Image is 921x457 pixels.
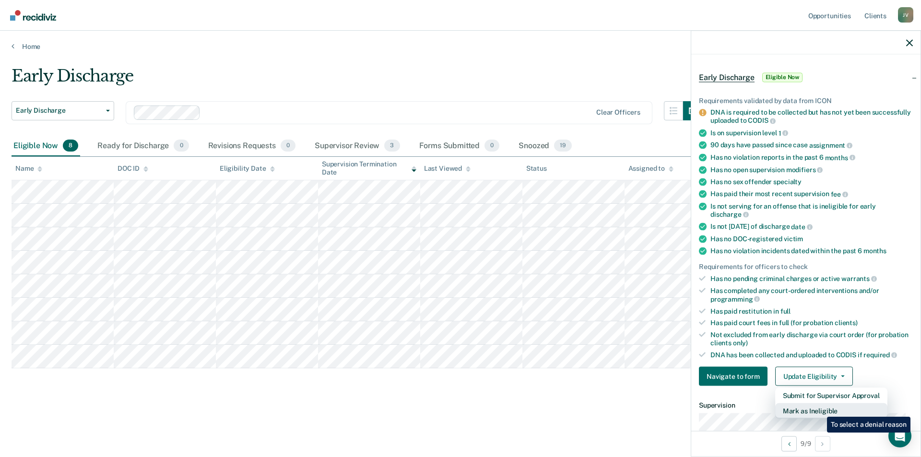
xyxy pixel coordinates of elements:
[710,287,913,303] div: Has completed any court-ordered interventions and/or
[710,223,913,231] div: Is not [DATE] of discharge
[815,436,830,451] button: Next Opportunity
[220,164,275,173] div: Eligibility Date
[825,153,855,161] span: months
[710,153,913,162] div: Has no violation reports in the past 6
[786,166,823,174] span: modifiers
[710,295,760,303] span: programming
[780,307,791,315] span: full
[281,140,295,152] span: 0
[484,140,499,152] span: 0
[699,401,913,410] dt: Supervision
[384,140,400,152] span: 3
[12,66,702,94] div: Early Discharge
[784,234,803,242] span: victim
[313,136,402,157] div: Supervisor Review
[699,96,913,105] div: Requirements validated by data from ICON
[12,42,909,51] a: Home
[898,7,913,23] div: J V
[628,164,673,173] div: Assigned to
[863,246,886,254] span: months
[775,367,853,386] button: Update Eligibility
[710,319,913,327] div: Has paid court fees in full (for probation
[710,108,913,125] div: DNA is required to be collected but has not yet been successfully uploaded to CODIS
[733,339,748,346] span: only)
[699,72,755,82] span: Early Discharge
[775,403,887,419] button: Mark as Ineligible
[835,319,858,327] span: clients)
[710,234,913,243] div: Has no DOC-registered
[773,178,802,186] span: specialty
[710,190,913,199] div: Has paid their most recent supervision
[710,351,913,359] div: DNA has been collected and uploaded to CODIS if
[710,211,749,218] span: discharge
[63,140,78,152] span: 8
[16,106,102,115] span: Early Discharge
[710,274,913,283] div: Has no pending criminal charges or active
[710,202,913,218] div: Is not serving for an offense that is ineligible for early
[15,164,42,173] div: Name
[699,262,913,270] div: Requirements for officers to check
[174,140,189,152] span: 0
[691,431,921,456] div: 9 / 9
[710,129,913,137] div: Is on supervision level
[699,367,767,386] button: Navigate to form
[710,246,913,255] div: Has no violation incidents dated within the past 6
[12,136,80,157] div: Eligible Now
[831,190,848,198] span: fee
[898,7,913,23] button: Profile dropdown button
[888,424,911,447] div: Open Intercom Messenger
[206,136,297,157] div: Revisions Requests
[526,164,547,173] div: Status
[424,164,471,173] div: Last Viewed
[762,72,803,82] span: Eligible Now
[781,436,797,451] button: Previous Opportunity
[10,10,56,21] img: Recidiviz
[417,136,502,157] div: Forms Submitted
[95,136,190,157] div: Ready for Discharge
[791,223,812,230] span: date
[699,367,771,386] a: Navigate to form link
[841,275,877,282] span: warrants
[554,140,572,152] span: 19
[710,141,913,150] div: 90 days have passed since case
[710,165,913,174] div: Has no open supervision
[691,62,921,93] div: Early DischargeEligible Now
[118,164,148,173] div: DOC ID
[775,388,887,403] button: Submit for Supervisor Approval
[322,160,416,176] div: Supervision Termination Date
[809,141,852,149] span: assignment
[710,178,913,186] div: Has no sex offender
[863,351,897,359] span: required
[517,136,574,157] div: Snoozed
[710,307,913,315] div: Has paid restitution in
[779,129,789,137] span: 1
[596,108,640,117] div: Clear officers
[710,331,913,347] div: Not excluded from early discharge via court order (for probation clients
